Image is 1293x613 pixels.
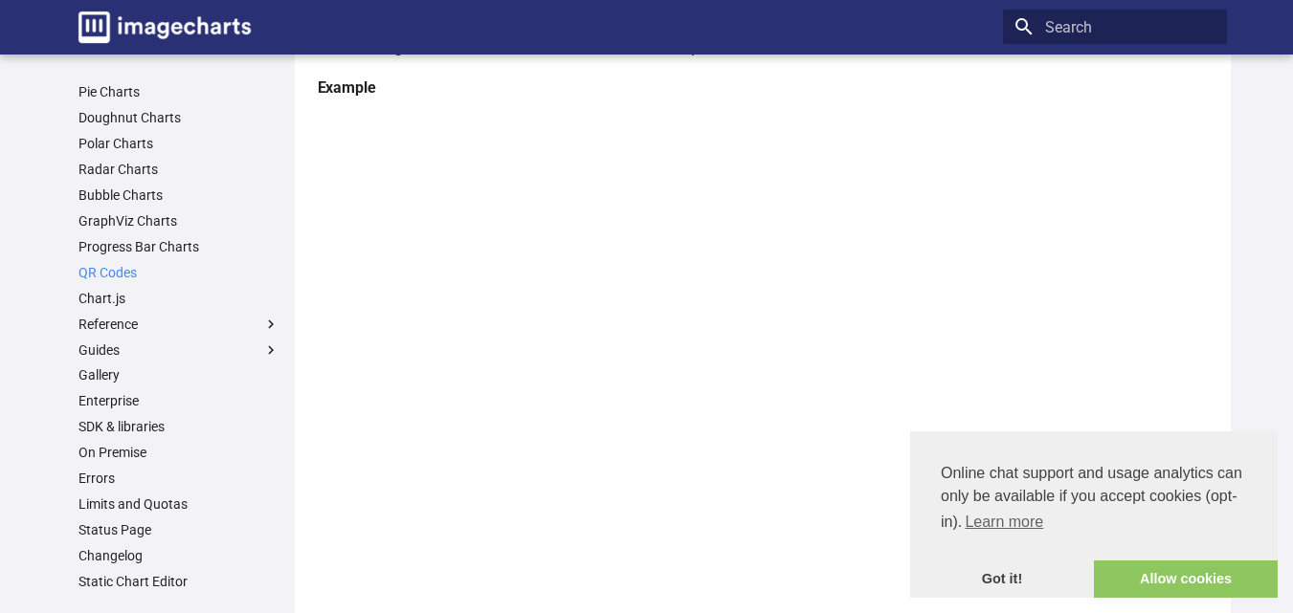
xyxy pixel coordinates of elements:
[78,366,279,383] a: Gallery
[1094,560,1278,599] a: allow cookies
[78,392,279,409] a: Enterprise
[78,341,279,359] label: Guides
[78,238,279,255] a: Progress Bar Charts
[78,212,279,230] a: GraphViz Charts
[910,560,1094,599] a: dismiss cookie message
[78,316,279,333] label: Reference
[78,521,279,538] a: Status Page
[78,495,279,513] a: Limits and Quotas
[71,4,258,51] a: Image-Charts documentation
[318,76,1215,100] h4: Example
[78,444,279,461] a: On Premise
[78,109,279,126] a: Doughnut Charts
[78,418,279,435] a: SDK & libraries
[78,83,279,100] a: Pie Charts
[78,135,279,152] a: Polar Charts
[78,573,279,590] a: Static Chart Editor
[78,290,279,307] a: Chart.js
[78,186,279,204] a: Bubble Charts
[78,11,251,43] img: logo
[78,161,279,178] a: Radar Charts
[1003,10,1227,44] input: Search
[78,264,279,281] a: QR Codes
[910,431,1278,598] div: cookieconsent
[78,547,279,564] a: Changelog
[962,508,1046,536] a: learn more about cookies
[941,462,1247,536] span: Online chat support and usage analytics can only be available if you accept cookies (opt-in).
[78,470,279,487] a: Errors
